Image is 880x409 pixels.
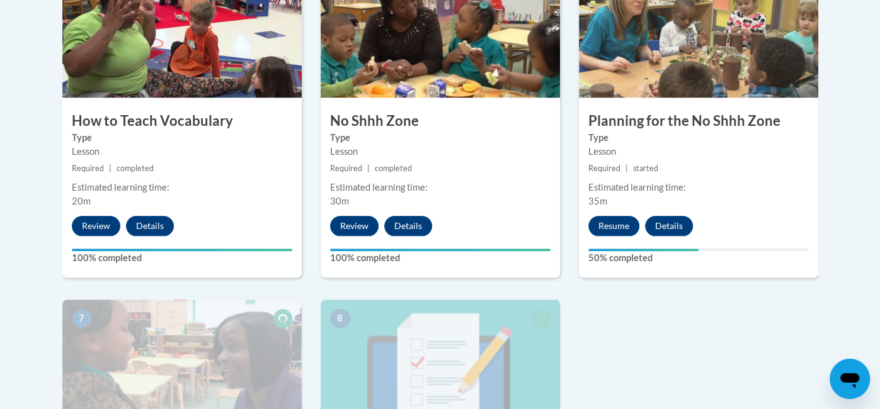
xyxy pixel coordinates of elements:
[588,249,699,251] div: Your progress
[588,181,809,194] div: Estimated learning time:
[579,111,818,131] h3: Planning for the No Shhh Zone
[830,359,870,399] iframe: Button to launch messaging window
[321,111,560,131] h3: No Shhh Zone
[72,145,292,159] div: Lesson
[367,164,370,173] span: |
[384,216,432,236] button: Details
[72,196,91,206] span: 20m
[330,181,551,194] div: Estimated learning time:
[330,131,551,145] label: Type
[72,309,92,328] span: 7
[62,111,302,131] h3: How to Teach Vocabulary
[330,216,379,236] button: Review
[72,131,292,145] label: Type
[588,145,809,159] div: Lesson
[330,309,350,328] span: 8
[72,249,292,251] div: Your progress
[588,131,809,145] label: Type
[588,164,620,173] span: Required
[72,251,292,265] label: 100% completed
[588,196,607,206] span: 35m
[330,249,551,251] div: Your progress
[588,251,809,265] label: 50% completed
[330,164,362,173] span: Required
[645,216,693,236] button: Details
[330,145,551,159] div: Lesson
[588,216,639,236] button: Resume
[633,164,658,173] span: started
[72,216,120,236] button: Review
[72,164,104,173] span: Required
[330,196,349,206] span: 30m
[626,164,628,173] span: |
[72,181,292,194] div: Estimated learning time:
[126,216,174,236] button: Details
[109,164,111,173] span: |
[330,251,551,265] label: 100% completed
[117,164,154,173] span: completed
[375,164,412,173] span: completed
